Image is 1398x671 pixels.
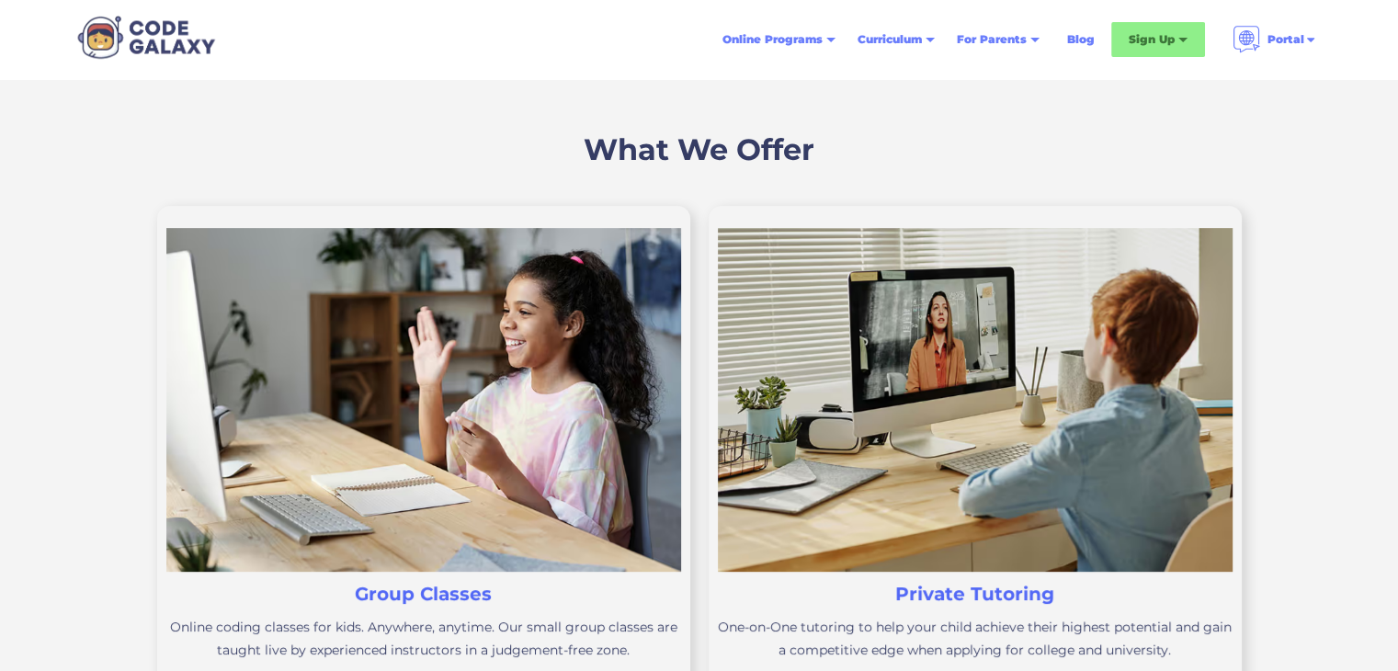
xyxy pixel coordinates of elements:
div: For Parents [946,23,1051,56]
a: Blog [1056,23,1106,56]
div: Sign Up [1111,22,1205,57]
h3: Group Classes [355,581,492,607]
div: Portal [1222,18,1328,61]
div: Curriculum [847,23,946,56]
div: Online Programs [722,30,823,49]
h3: Private Tutoring [895,581,1054,607]
div: Online Programs [711,23,847,56]
p: Online coding classes for kids. Anywhere, anytime. Our small group classes are taught live by exp... [166,616,681,662]
div: Curriculum [858,30,922,49]
p: One-on-One tutoring to help your child achieve their highest potential and gain a competitive edg... [718,616,1233,662]
div: Sign Up [1129,30,1175,49]
div: For Parents [957,30,1027,49]
div: Portal [1267,30,1304,49]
